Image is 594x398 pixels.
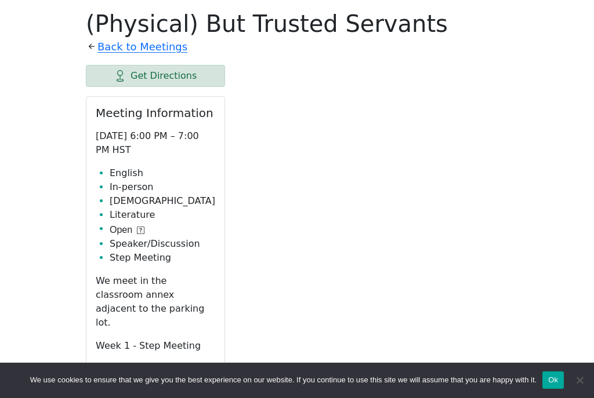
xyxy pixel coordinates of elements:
[30,374,537,386] span: We use cookies to ensure that we give you the best experience on our website. If you continue to ...
[110,208,215,222] li: Literature
[96,129,215,157] p: [DATE] 6:00 PM – 7:00 PM HST
[96,106,215,120] h2: Meeting Information
[86,65,225,87] a: Get Directions
[97,38,187,56] a: Back to Meetings
[542,371,564,389] button: Ok
[86,10,508,38] h1: (Physical) But Trusted Servants
[110,223,132,237] span: Open
[574,374,585,386] span: No
[110,251,215,265] li: Step Meeting
[96,339,215,353] p: Week 1 - Step Meeting
[110,237,215,251] li: Speaker/Discussion
[110,194,215,208] li: [DEMOGRAPHIC_DATA]
[110,166,215,180] li: English
[110,223,144,237] button: Open
[96,274,215,330] p: We meet in the classroom annex adjacent to the parking lot.
[110,180,215,194] li: In-person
